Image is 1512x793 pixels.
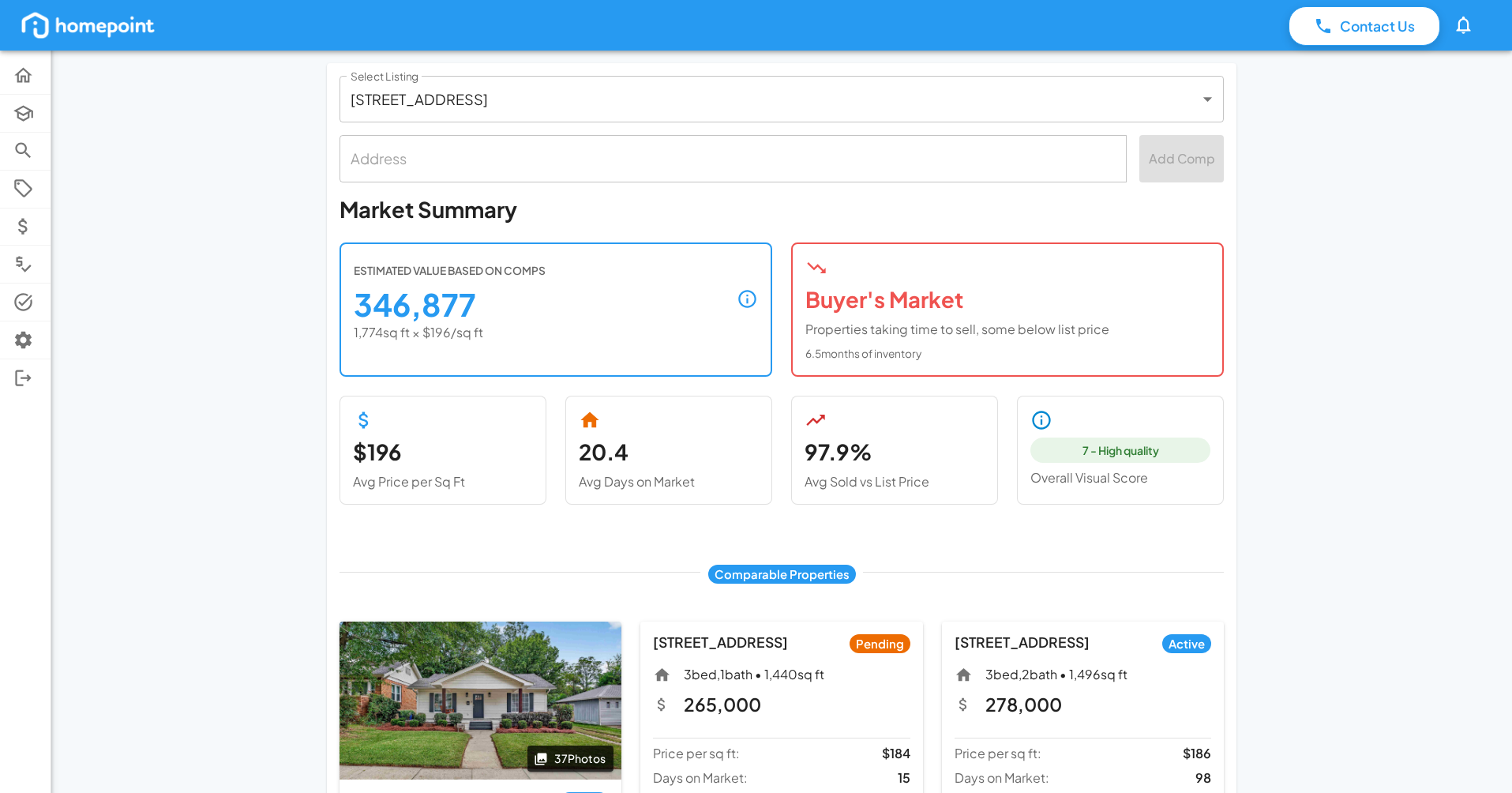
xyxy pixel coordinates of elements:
[354,286,546,324] h4: 346,877
[353,438,533,467] h5: $196
[985,666,1127,684] p: 3 bed, 2 bath • 1,496 sq ft
[347,142,1096,175] input: Address
[708,566,856,583] span: Comparable Properties
[340,76,1224,122] div: [STREET_ADDRESS]
[1162,635,1211,652] span: Active
[1073,442,1169,459] span: 7 - High quality
[354,324,546,342] p: 1,774 sq ft × $196 /sq ft
[955,769,1049,787] p: Days on Market:
[653,745,740,763] p: Price per sq ft:
[684,666,824,684] p: 3 bed, 1 bath • 1,440 sq ft
[653,769,748,787] p: Days on Market:
[579,473,759,491] p: Avg Days on Market
[684,690,761,720] h6: 265,000
[805,438,985,467] h5: 97.9%
[805,473,985,491] p: Avg Sold vs List Price
[955,745,1041,763] p: Price per sq ft:
[985,690,1062,720] h6: 278,000
[1183,745,1211,763] p: $186
[805,345,1210,363] span: 6.5 months of inventory
[805,285,1210,314] h5: Buyer's Market
[737,288,758,310] svg: This estimated value is calculated by multiplying your property's square footage by the average p...
[579,438,759,467] h5: 20.4
[1340,16,1415,36] p: Contact Us
[340,195,1224,224] h5: Market Summary
[1195,769,1211,787] p: 98
[850,635,910,652] span: Pending
[527,746,613,772] button: 37Photos
[898,769,910,787] p: 15
[340,622,621,780] img: 529 10th Avenue
[19,9,157,41] img: homepoint_logo_white.png
[882,745,910,763] p: $184
[653,634,842,651] h3: 1415 14th St S
[805,321,1210,339] p: Properties taking time to sell, some below list price
[354,257,546,285] span: Estimated Value Based on Comps
[351,69,418,85] label: Select Listing
[353,473,533,491] p: Avg Price per Sq Ft
[1030,469,1210,487] p: Overall Visual Score
[955,634,1156,651] h3: 608 9th Ct S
